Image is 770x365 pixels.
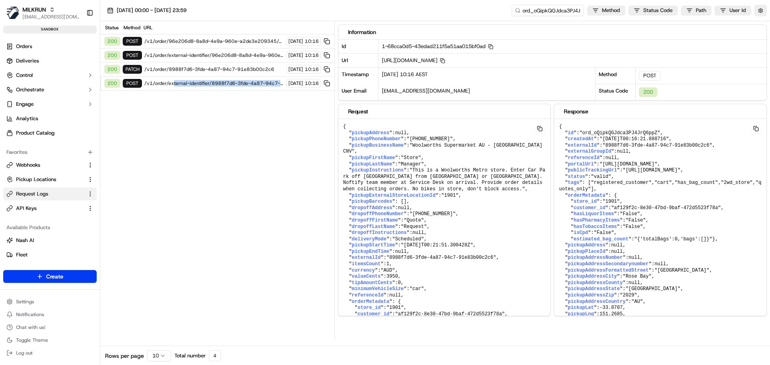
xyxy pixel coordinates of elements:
span: 10:16 [305,80,319,87]
span: hasLiquorItems [573,211,614,217]
span: "car" [409,286,424,292]
span: pickupPhoneNumber [352,136,401,142]
a: Request Logs [6,190,84,198]
span: "2wd_store" [721,180,753,186]
span: hasPharmacyItems [573,218,620,223]
span: "[URL][DOMAIN_NAME]" [600,161,657,167]
button: Orchestrate [3,83,97,96]
img: 1736555255976-a54dd68f-1ca7-489b-9aae-adbdc363a1c4 [8,77,22,91]
div: 200 [104,37,120,46]
span: /v1/order/96e206d8-8a8d-4e9a-960e-a2de3e209345/autodispatch [144,38,284,44]
span: MILKRUN [22,6,46,14]
span: null [611,249,623,254]
a: 📗Knowledge Base [5,176,65,190]
span: "valid" [591,174,611,179]
span: "Manager" [398,161,424,167]
img: Asif Zaman Khan [8,117,21,129]
span: "[URL][DOMAIN_NAME]" [623,167,681,173]
span: Nash AI [16,237,34,244]
div: We're available if you need us! [36,85,110,91]
span: isCpd [573,230,588,236]
div: User Email [338,84,379,101]
span: pickupExternalStoreLocationId [352,193,436,198]
span: API Documentation [76,179,129,187]
span: pickupPlaceId [568,249,606,254]
span: orderMetadata [568,193,606,198]
div: POST [123,79,142,88]
span: 10:16 [305,66,319,73]
span: minimumVehicleSize [352,286,404,292]
span: "1901" [602,199,620,204]
span: Create [46,272,63,280]
img: Nash [8,8,24,24]
span: "Quote" [404,218,424,223]
div: 200 [639,87,657,97]
span: Pickup Locations [16,176,56,183]
span: "1901" [387,305,404,311]
span: Control [16,72,33,79]
span: /v1/order/external-identifier/96e206d8-8a8d-4e9a-960e-a2de3e209345 [144,52,284,58]
span: estimated_bag_count [573,236,628,242]
img: 2790269178180_0ac78f153ef27d6c0503_72.jpg [17,77,31,91]
span: 1-68cca0d5-43edad211f5a51aa015bf0ad [382,43,493,50]
span: publicTrackingUrl [568,167,617,173]
span: itemsCount [352,261,381,267]
span: 3950 [387,274,398,279]
span: Path [696,7,706,14]
span: null [395,249,407,254]
img: Balvinder Singh Punie [8,138,21,151]
input: Type to search [512,5,584,16]
span: "[GEOGRAPHIC_DATA]" [626,286,681,292]
span: "Scheduled" [392,236,424,242]
span: "[DATE]T00:16:21.888716" [600,136,669,142]
span: null [628,280,640,286]
button: User Id [715,6,751,15]
span: Analytics [16,115,38,122]
div: 4 [209,350,221,361]
a: Nash AI [6,237,93,244]
span: pickupFirstName [352,155,395,161]
span: pickupInstructions [352,167,404,173]
span: "af129f2c-8e30-47bd-9baf-472d5523f78a" [395,311,505,317]
span: null [628,255,640,260]
span: tipAmountCents [352,280,392,286]
div: [DATE] 10:16 AEST [379,68,596,84]
button: Notifications [3,309,97,320]
span: null [611,242,623,248]
button: See all [124,103,146,112]
span: hasTobaccoItems [573,224,617,230]
span: Request Logs [16,190,48,198]
span: [DATE] [288,52,303,58]
img: 1736555255976-a54dd68f-1ca7-489b-9aae-adbdc363a1c4 [16,125,22,131]
div: POST [639,71,661,81]
span: "Store" [401,155,421,161]
div: Start new chat [36,77,132,85]
span: Status Code [643,7,673,14]
div: Favorites [3,146,97,159]
span: portalUrl [568,161,594,167]
div: Available Products [3,221,97,234]
div: Method [596,67,636,84]
span: createdAt [568,136,594,142]
div: Timestamp [338,68,379,84]
span: "has_bag_count" [675,180,718,186]
a: Powered byPylon [57,198,97,205]
button: Status Code [628,6,678,15]
span: Settings [16,298,34,305]
span: "AU" [631,299,643,305]
span: null [605,155,617,161]
span: customer_id [573,205,605,211]
span: "af129f2c-8e30-47bd-9baf-472d5523f78a" [611,205,721,211]
span: "quotes_only" [559,180,761,192]
button: Path [681,6,711,15]
div: 📗 [8,180,14,186]
span: Knowledge Base [16,179,61,187]
div: 200 [104,51,120,60]
span: "{'totalBags':0,'bags':[]}" [634,236,712,242]
div: URL [144,24,331,31]
span: Fleet [16,251,28,258]
span: pickupAddress [568,242,606,248]
button: Webhooks [3,159,97,171]
button: Toggle Theme [3,335,97,346]
span: "Rose Bay" [623,274,652,279]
